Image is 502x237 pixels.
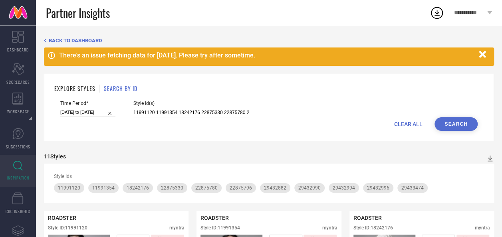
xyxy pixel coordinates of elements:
[54,84,95,93] h1: EXPLORE STYLES
[6,208,30,214] span: CDC INSIGHTS
[161,185,183,191] span: 22875330
[195,185,218,191] span: 22875780
[104,84,137,93] h1: SEARCH BY ID
[44,153,66,160] div: 11 Styles
[59,51,475,59] div: There's an issue fetching data for [DATE]. Please try after sometime.
[7,47,29,53] span: DASHBOARD
[353,225,393,231] div: Style ID: 18242176
[48,225,87,231] div: Style ID: 11991120
[333,185,355,191] span: 29432994
[7,175,29,181] span: INSPIRATION
[7,109,29,115] span: WORKSPACE
[401,185,424,191] span: 29433474
[133,101,249,106] span: Style Id(s)
[6,144,30,150] span: SUGGESTIONS
[60,108,115,117] input: Select time period
[49,38,102,43] span: BACK TO DASHBOARD
[430,6,444,20] div: Open download list
[475,225,490,231] div: myntra
[58,185,80,191] span: 11991120
[230,185,252,191] span: 22875796
[394,121,423,127] span: CLEAR ALL
[353,215,382,221] span: ROADSTER
[46,5,110,21] span: Partner Insights
[200,215,229,221] span: ROADSTER
[44,38,494,43] div: Back TO Dashboard
[264,185,286,191] span: 29432882
[92,185,115,191] span: 11991354
[200,225,240,231] div: Style ID: 11991354
[60,101,115,106] span: Time Period*
[6,79,30,85] span: SCORECARDS
[127,185,149,191] span: 18242176
[48,215,76,221] span: ROADSTER
[435,117,478,131] button: Search
[298,185,321,191] span: 29432990
[54,174,484,179] div: Style Ids
[133,108,249,117] input: Enter comma separated style ids e.g. 12345, 67890
[367,185,389,191] span: 29432996
[169,225,185,231] div: myntra
[322,225,337,231] div: myntra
